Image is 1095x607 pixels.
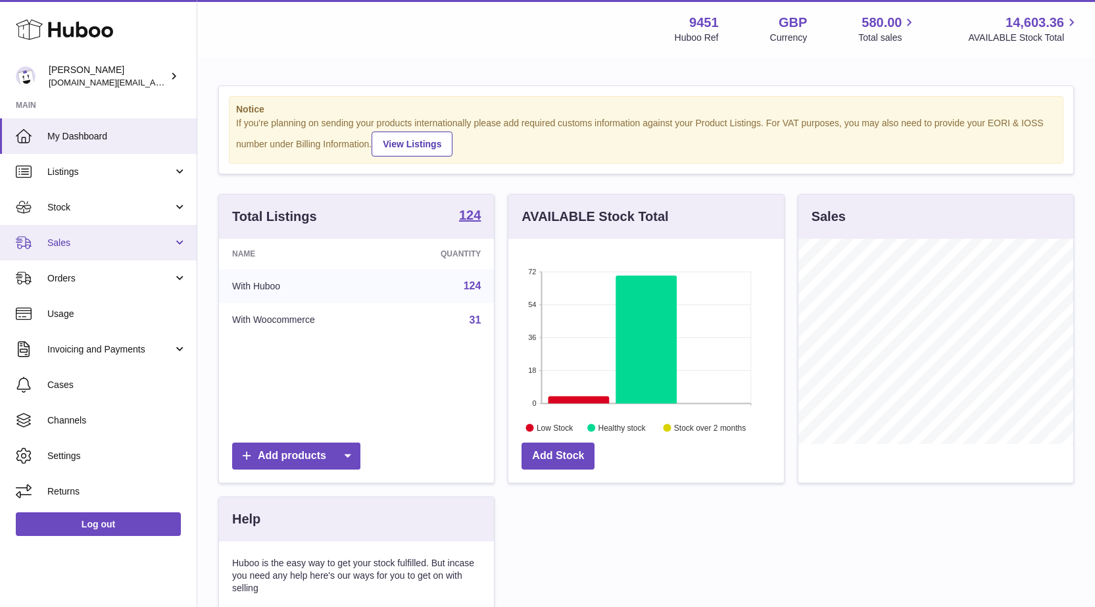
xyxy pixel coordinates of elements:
span: Usage [47,308,187,320]
text: 72 [529,268,537,276]
a: 31 [470,314,481,326]
span: Total sales [858,32,917,44]
strong: GBP [779,14,807,32]
span: Settings [47,450,187,462]
text: 36 [529,333,537,341]
span: Channels [47,414,187,427]
strong: 9451 [689,14,719,32]
text: Healthy stock [598,423,646,432]
span: Stock [47,201,173,214]
div: Currency [770,32,808,44]
th: Name [219,239,390,269]
text: 18 [529,366,537,374]
img: amir.ch@gmail.com [16,66,36,86]
a: Add Stock [522,443,595,470]
strong: 124 [459,208,481,222]
span: My Dashboard [47,130,187,143]
td: With Woocommerce [219,303,390,337]
a: 124 [459,208,481,224]
span: Listings [47,166,173,178]
h3: AVAILABLE Stock Total [522,208,668,226]
div: Huboo Ref [675,32,719,44]
h3: Total Listings [232,208,317,226]
text: Stock over 2 months [674,423,746,432]
td: With Huboo [219,269,390,303]
span: 580.00 [862,14,902,32]
span: Invoicing and Payments [47,343,173,356]
p: Huboo is the easy way to get your stock fulfilled. But incase you need any help here's our ways f... [232,557,481,595]
a: Add products [232,443,360,470]
th: Quantity [390,239,495,269]
a: 124 [464,280,481,291]
a: Log out [16,512,181,536]
a: View Listings [372,132,452,157]
h3: Sales [812,208,846,226]
text: Low Stock [537,423,573,432]
text: 54 [529,301,537,308]
span: AVAILABLE Stock Total [968,32,1079,44]
div: [PERSON_NAME] [49,64,167,89]
text: 0 [533,399,537,407]
span: Orders [47,272,173,285]
a: 14,603.36 AVAILABLE Stock Total [968,14,1079,44]
h3: Help [232,510,260,528]
span: 14,603.36 [1006,14,1064,32]
span: Returns [47,485,187,498]
strong: Notice [236,103,1056,116]
a: 580.00 Total sales [858,14,917,44]
span: Cases [47,379,187,391]
span: [DOMAIN_NAME][EMAIL_ADDRESS][DOMAIN_NAME] [49,77,262,87]
div: If you're planning on sending your products internationally please add required customs informati... [236,117,1056,157]
span: Sales [47,237,173,249]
